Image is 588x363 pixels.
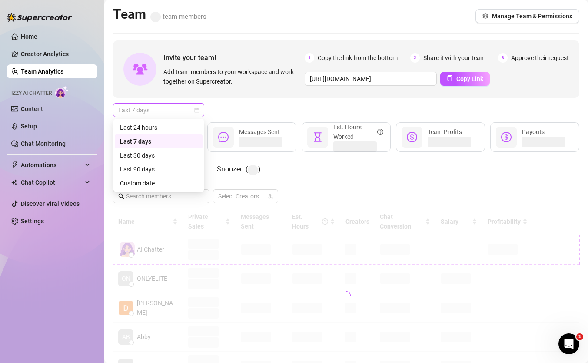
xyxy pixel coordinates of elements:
[21,105,43,112] a: Content
[163,67,301,86] span: Add team members to your workspace and work together on Supercreator.
[21,200,80,207] a: Discover Viral Videos
[456,75,483,82] span: Copy Link
[115,148,203,162] div: Last 30 days
[440,72,490,86] button: Copy Link
[428,128,462,135] span: Team Profits
[268,194,273,199] span: team
[482,13,488,19] span: setting
[120,165,197,174] div: Last 90 days
[447,75,453,81] span: copy
[21,158,83,172] span: Automations
[21,47,90,61] a: Creator Analytics
[118,104,199,117] span: Last 7 days
[475,9,579,23] button: Manage Team & Permissions
[423,53,485,63] span: Share it with your team
[407,132,417,142] span: dollar-circle
[115,134,203,148] div: Last 7 days
[55,86,69,98] img: AI Chatter
[115,121,203,134] div: Last 24 hours
[21,175,83,189] span: Chat Copilot
[410,53,420,63] span: 2
[377,122,383,141] span: question-circle
[340,290,352,301] span: loading
[312,132,323,142] span: hourglass
[11,161,18,168] span: thunderbolt
[194,108,199,113] span: calendar
[118,193,124,199] span: search
[239,128,280,135] span: Messages Sent
[501,132,512,142] span: dollar-circle
[558,333,579,354] iframe: Intercom live chat
[7,13,72,22] img: logo-BBDzfeDw.svg
[115,162,203,176] div: Last 90 days
[492,13,572,20] span: Manage Team & Permissions
[21,218,44,225] a: Settings
[318,53,398,63] span: Copy the link from the bottom
[21,33,37,40] a: Home
[120,137,197,146] div: Last 7 days
[217,165,261,173] span: Snoozed ( )
[21,68,63,75] a: Team Analytics
[11,89,52,97] span: Izzy AI Chatter
[522,128,545,135] span: Payouts
[333,122,383,141] div: Est. Hours Worked
[21,123,37,130] a: Setup
[113,6,206,23] h2: Team
[126,192,197,201] input: Search members
[11,179,17,185] img: Chat Copilot
[120,151,197,160] div: Last 30 days
[150,13,206,20] span: team members
[498,53,508,63] span: 3
[120,178,197,188] div: Custom date
[120,123,197,132] div: Last 24 hours
[163,52,305,63] span: Invite your team!
[305,53,314,63] span: 1
[576,333,583,340] span: 1
[115,176,203,190] div: Custom date
[218,132,229,142] span: message
[21,140,66,147] a: Chat Monitoring
[511,53,569,63] span: Approve their request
